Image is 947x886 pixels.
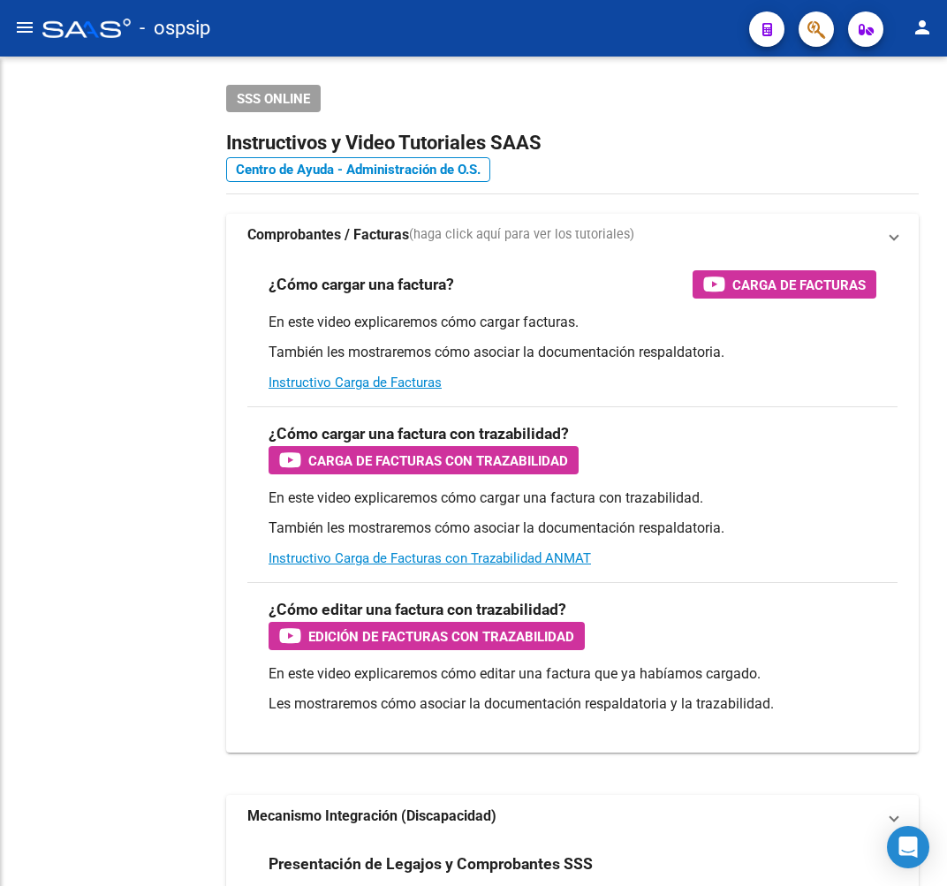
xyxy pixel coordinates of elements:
[140,9,210,48] span: - ospsip
[308,625,574,647] span: Edición de Facturas con Trazabilidad
[912,17,933,38] mat-icon: person
[247,225,409,245] strong: Comprobantes / Facturas
[269,852,593,876] h3: Presentación de Legajos y Comprobantes SSS
[237,91,310,107] span: SSS ONLINE
[247,806,496,826] strong: Mecanismo Integración (Discapacidad)
[226,214,919,256] mat-expansion-panel-header: Comprobantes / Facturas(haga click aquí para ver los tutoriales)
[269,488,876,508] p: En este video explicaremos cómo cargar una factura con trazabilidad.
[14,17,35,38] mat-icon: menu
[269,622,585,650] button: Edición de Facturas con Trazabilidad
[226,256,919,753] div: Comprobantes / Facturas(haga click aquí para ver los tutoriales)
[732,274,866,296] span: Carga de Facturas
[693,270,876,299] button: Carga de Facturas
[226,795,919,837] mat-expansion-panel-header: Mecanismo Integración (Discapacidad)
[269,446,579,474] button: Carga de Facturas con Trazabilidad
[269,694,876,714] p: Les mostraremos cómo asociar la documentación respaldatoria y la trazabilidad.
[226,157,490,182] a: Centro de Ayuda - Administración de O.S.
[269,343,876,362] p: También les mostraremos cómo asociar la documentación respaldatoria.
[226,85,321,112] button: SSS ONLINE
[226,126,919,160] h2: Instructivos y Video Tutoriales SAAS
[269,550,591,566] a: Instructivo Carga de Facturas con Trazabilidad ANMAT
[269,421,569,446] h3: ¿Cómo cargar una factura con trazabilidad?
[269,664,876,684] p: En este video explicaremos cómo editar una factura que ya habíamos cargado.
[269,313,876,332] p: En este video explicaremos cómo cargar facturas.
[269,272,454,297] h3: ¿Cómo cargar una factura?
[308,450,568,472] span: Carga de Facturas con Trazabilidad
[269,597,566,622] h3: ¿Cómo editar una factura con trazabilidad?
[269,375,442,390] a: Instructivo Carga de Facturas
[409,225,634,245] span: (haga click aquí para ver los tutoriales)
[269,519,876,538] p: También les mostraremos cómo asociar la documentación respaldatoria.
[887,826,929,868] div: Open Intercom Messenger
